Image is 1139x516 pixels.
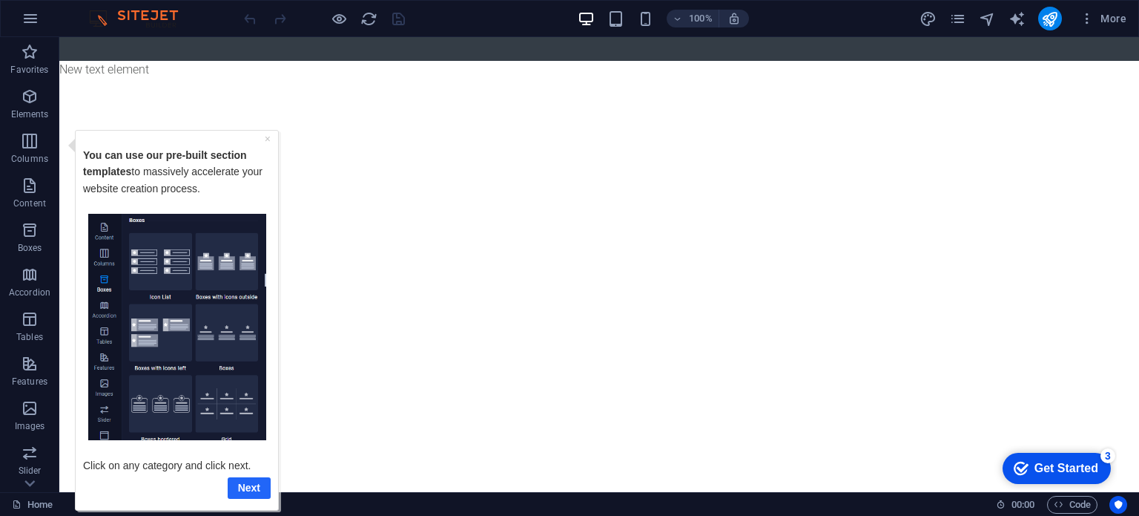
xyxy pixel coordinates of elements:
h6: Session time [996,496,1035,514]
i: Pages (Ctrl+Alt+S) [949,10,966,27]
p: to massively accelerate your website creation process. ​ [19,17,207,84]
button: Usercentrics [1109,496,1127,514]
p: Accordion [9,287,50,298]
button: text_generator [1008,10,1026,27]
a: Click to cancel selection. Double-click to open Pages [12,496,53,514]
p: Images [15,420,45,432]
span: More [1080,11,1126,26]
div: Get Started 3 items remaining, 40% complete [12,7,120,39]
p: Slider [19,465,42,477]
button: Click here to leave preview mode and continue editing [330,10,348,27]
a: Next [164,347,207,369]
div: Get Started [44,16,108,30]
button: 100% [667,10,719,27]
span: : [1022,499,1024,510]
p: Click on any category and click next. [19,310,207,344]
button: reload [360,10,377,27]
div: Close tooltip [201,1,207,17]
button: Code [1047,496,1097,514]
p: Features [12,376,47,388]
p: Tables [16,331,43,343]
p: Content [13,197,46,209]
button: publish [1038,7,1062,30]
span: 00 00 [1011,496,1034,514]
i: AI Writer [1008,10,1026,27]
i: On resize automatically adjust zoom level to fit chosen device. [727,12,741,25]
p: Columns [11,153,48,165]
i: Navigator [979,10,996,27]
button: design [920,10,937,27]
h6: 100% [689,10,713,27]
div: 3 [110,3,125,18]
a: × [201,3,207,15]
button: More [1074,7,1132,30]
p: Favorites [10,64,48,76]
strong: You can use our [19,19,99,31]
span: Code [1054,496,1091,514]
i: Reload page [360,10,377,27]
p: Boxes [18,242,42,254]
img: Editor Logo [85,10,197,27]
button: pages [949,10,967,27]
button: navigator [979,10,997,27]
i: Design (Ctrl+Alt+Y) [920,10,937,27]
p: Elements [11,108,49,120]
i: Publish [1041,10,1058,27]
